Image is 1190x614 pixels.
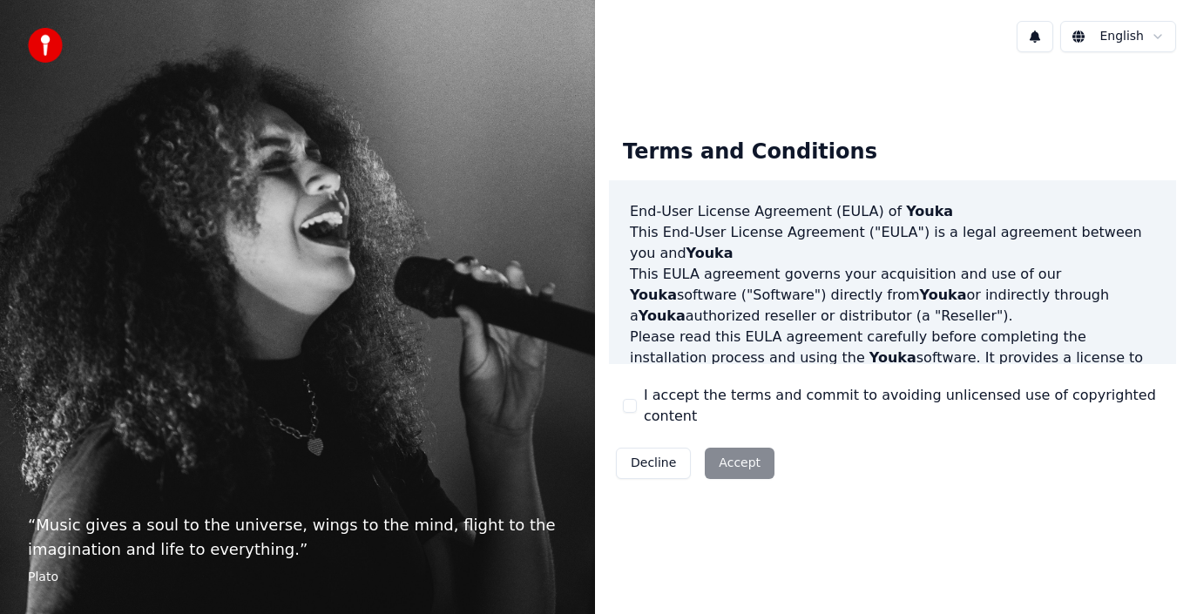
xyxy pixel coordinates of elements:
label: I accept the terms and commit to avoiding unlicensed use of copyrighted content [644,385,1162,427]
div: Terms and Conditions [609,125,891,180]
img: youka [28,28,63,63]
span: Youka [920,287,967,303]
p: “ Music gives a soul to the universe, wings to the mind, flight to the imagination and life to ev... [28,513,567,562]
span: Youka [906,203,953,219]
footer: Plato [28,569,567,586]
span: Youka [686,245,734,261]
button: Decline [616,448,691,479]
span: Youka [869,349,916,366]
h3: End-User License Agreement (EULA) of [630,201,1155,222]
span: Youka [639,307,686,324]
p: This EULA agreement governs your acquisition and use of our software ("Software") directly from o... [630,264,1155,327]
span: Youka [630,287,677,303]
p: This End-User License Agreement ("EULA") is a legal agreement between you and [630,222,1155,264]
p: Please read this EULA agreement carefully before completing the installation process and using th... [630,327,1155,410]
